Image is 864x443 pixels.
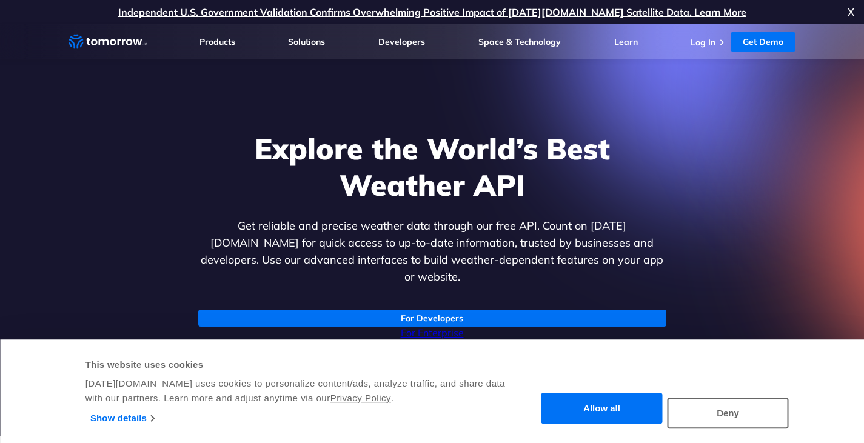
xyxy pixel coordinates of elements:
p: Get reliable and precise weather data through our free API. Count on [DATE][DOMAIN_NAME] for quic... [198,218,666,285]
a: Solutions [288,36,325,47]
a: For Enterprise [401,327,464,339]
a: Get Demo [731,32,795,52]
button: Deny [668,398,789,428]
button: Allow all [541,393,663,424]
div: [DATE][DOMAIN_NAME] uses cookies to personalize content/ads, analyze traffic, and share data with... [85,376,520,405]
a: Show details [90,409,154,427]
a: Home link [69,33,147,51]
div: This website uses cookies [85,358,520,372]
a: Privacy Policy [330,393,391,403]
a: For Developers [198,310,666,327]
a: Log In [691,37,715,48]
a: Products [199,36,235,47]
a: Developers [378,36,425,47]
h1: Explore the World’s Best Weather API [198,130,666,203]
a: Space & Technology [478,36,561,47]
a: Independent U.S. Government Validation Confirms Overwhelming Positive Impact of [DATE][DOMAIN_NAM... [118,6,746,18]
a: Learn [614,36,638,47]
